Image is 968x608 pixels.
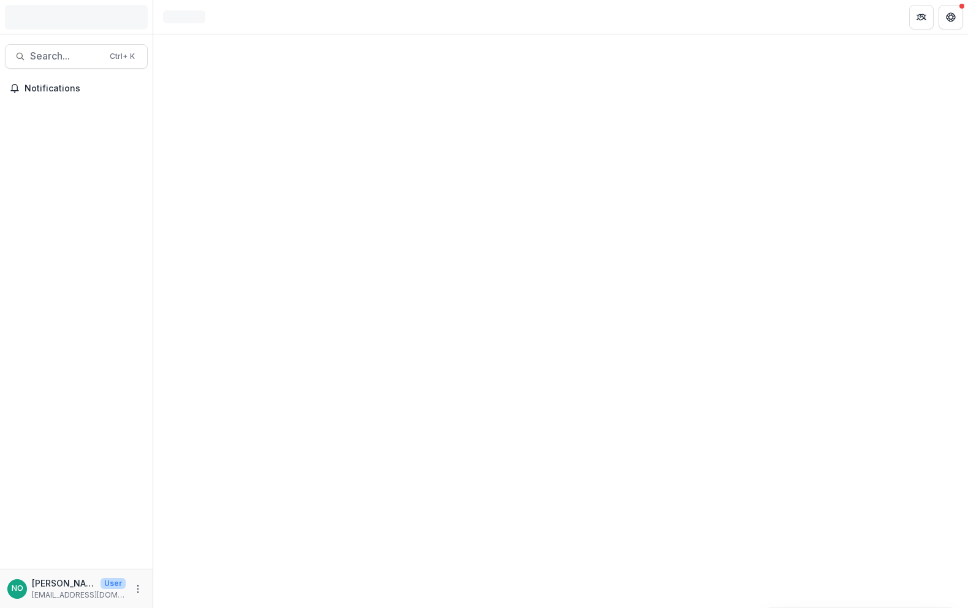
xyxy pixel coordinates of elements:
[101,578,126,589] p: User
[5,79,148,98] button: Notifications
[909,5,934,29] button: Partners
[131,582,145,596] button: More
[30,50,102,62] span: Search...
[939,5,963,29] button: Get Help
[5,44,148,69] button: Search...
[107,50,137,63] div: Ctrl + K
[32,577,96,590] p: [PERSON_NAME]
[158,8,210,26] nav: breadcrumb
[12,585,23,593] div: Nicole Olson
[32,590,126,601] p: [EMAIL_ADDRESS][DOMAIN_NAME]
[25,83,143,94] span: Notifications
